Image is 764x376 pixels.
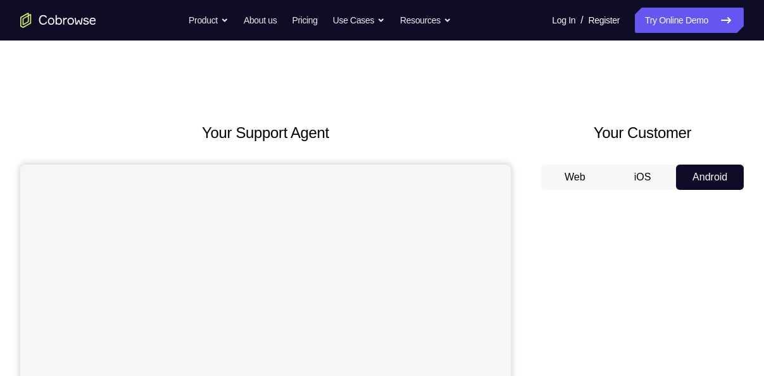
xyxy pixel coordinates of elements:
a: Try Online Demo [635,8,744,33]
button: iOS [609,165,677,190]
button: Use Cases [333,8,385,33]
button: Product [189,8,229,33]
a: About us [244,8,277,33]
h2: Your Support Agent [20,122,511,144]
button: Resources [400,8,451,33]
span: / [580,13,583,28]
h2: Your Customer [541,122,744,144]
button: Web [541,165,609,190]
button: Android [676,165,744,190]
a: Register [589,8,620,33]
a: Pricing [292,8,317,33]
a: Go to the home page [20,13,96,28]
a: Log In [552,8,575,33]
